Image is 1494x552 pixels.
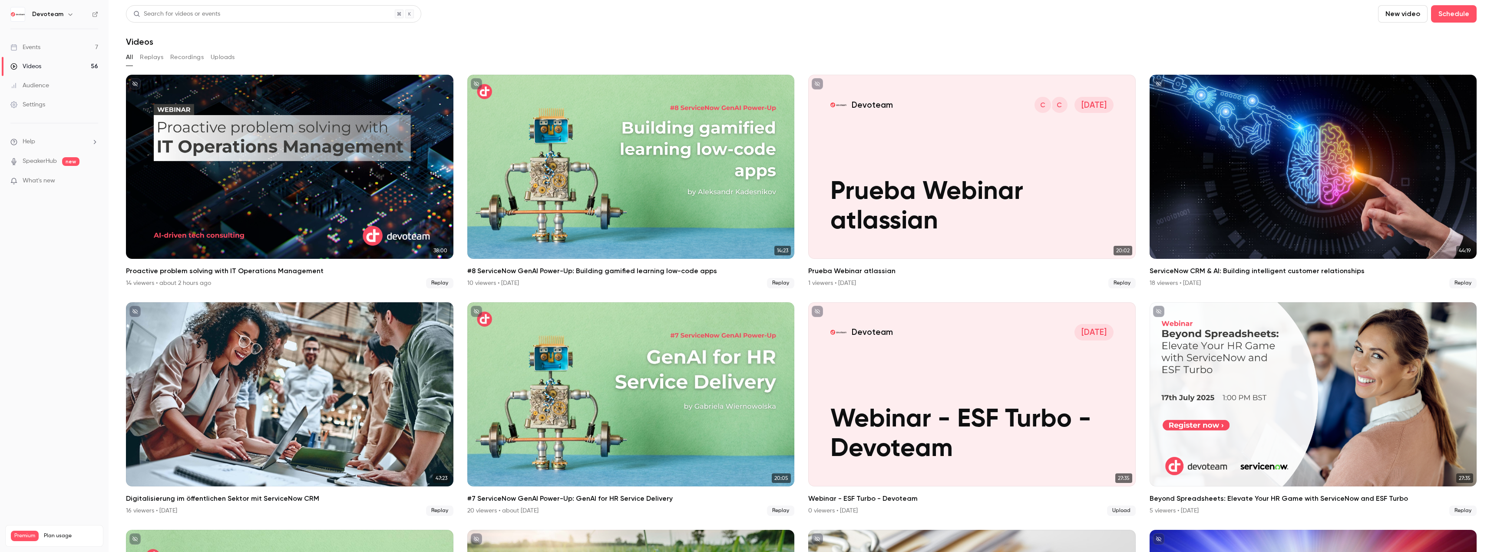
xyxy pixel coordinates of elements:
button: unpublished [471,306,482,317]
section: Videos [126,5,1477,547]
li: Digitalisierung im öffentlichen Sektor mit ServiceNow CRM [126,302,453,516]
a: 38:00Proactive problem solving with IT Operations Management14 viewers • about 2 hours agoReplay [126,75,453,288]
p: Prueba Webinar atlassian [830,178,1114,237]
span: 14:23 [774,246,791,255]
span: new [62,157,79,166]
span: Replay [767,506,794,516]
li: Beyond Spreadsheets: Elevate Your HR Game with ServiceNow and ESF Turbo [1150,302,1477,516]
li: help-dropdown-opener [10,137,98,146]
div: Search for videos or events [133,10,220,19]
button: unpublished [471,533,482,545]
li: Prueba Webinar atlassian [808,75,1136,288]
span: Replay [1108,278,1136,288]
a: 47:23Digitalisierung im öffentlichen Sektor mit ServiceNow CRM16 viewers • [DATE]Replay [126,302,453,516]
li: #8 ServiceNow GenAI Power-Up: Building gamified learning low-code apps [467,75,795,288]
button: unpublished [129,533,141,545]
a: 14:23#8 ServiceNow GenAI Power-Up: Building gamified learning low-code apps10 viewers • [DATE]Replay [467,75,795,288]
span: 27:35 [1115,473,1132,483]
a: 27:35Beyond Spreadsheets: Elevate Your HR Game with ServiceNow and ESF Turbo5 viewers • [DATE]Replay [1150,302,1477,516]
div: 20 viewers • about [DATE] [467,506,539,515]
p: Devoteam [852,99,893,111]
div: 5 viewers • [DATE] [1150,506,1199,515]
div: 0 viewers • [DATE] [808,506,858,515]
span: 27:35 [1456,473,1473,483]
button: New video [1378,5,1428,23]
span: 38:00 [431,246,450,255]
div: 14 viewers • about 2 hours ago [126,279,211,288]
span: [DATE] [1074,324,1114,340]
h2: #7 ServiceNow GenAI Power-Up: GenAI for HR Service Delivery [467,493,795,504]
button: unpublished [812,78,823,89]
h1: Videos [126,36,153,47]
button: unpublished [129,306,141,317]
div: Events [10,43,40,52]
img: Prueba Webinar atlassian [830,97,846,113]
h2: ServiceNow CRM & AI: Building intelligent customer relationships [1150,266,1477,276]
span: Replay [426,506,453,516]
img: Devoteam [11,7,25,21]
h2: #8 ServiceNow GenAI Power-Up: Building gamified learning low-code apps [467,266,795,276]
span: 20:02 [1114,246,1132,255]
button: unpublished [1153,533,1164,545]
a: SpeakerHub [23,157,57,166]
span: [DATE] [1074,97,1114,113]
button: Schedule [1431,5,1477,23]
div: 10 viewers • [DATE] [467,279,519,288]
p: Devoteam [852,327,893,338]
button: Replays [140,50,163,64]
div: Settings [10,100,45,109]
h2: Webinar - ESF Turbo - Devoteam [808,493,1136,504]
div: 16 viewers • [DATE] [126,506,177,515]
h2: Prueba Webinar atlassian [808,266,1136,276]
li: Proactive problem solving with IT Operations Management [126,75,453,288]
span: Help [23,137,35,146]
button: unpublished [812,533,823,545]
button: Recordings [170,50,204,64]
span: 44:19 [1456,246,1473,255]
div: 1 viewers • [DATE] [808,279,856,288]
span: Premium [11,531,39,541]
li: ServiceNow CRM & AI: Building intelligent customer relationships [1150,75,1477,288]
h2: Beyond Spreadsheets: Elevate Your HR Game with ServiceNow and ESF Turbo [1150,493,1477,504]
li: Webinar - ESF Turbo - Devoteam [808,302,1136,516]
span: What's new [23,176,55,185]
div: Audience [10,81,49,90]
span: Replay [1449,278,1477,288]
span: 20:05 [772,473,791,483]
a: Prueba Webinar atlassianDevoteamCC[DATE]Prueba Webinar atlassian20:02Prueba Webinar atlassian1 vi... [808,75,1136,288]
span: Replay [1449,506,1477,516]
p: Webinar - ESF Turbo - Devoteam [830,405,1114,464]
button: unpublished [1153,306,1164,317]
iframe: Noticeable Trigger [88,177,98,185]
div: C [1050,96,1069,114]
span: Upload [1107,506,1136,516]
img: Webinar - ESF Turbo - Devoteam [830,324,846,340]
h6: Devoteam [32,10,63,19]
button: Uploads [211,50,235,64]
button: unpublished [471,78,482,89]
button: unpublished [1153,78,1164,89]
span: Replay [767,278,794,288]
div: C [1033,96,1052,114]
span: Plan usage [44,532,98,539]
li: #7 ServiceNow GenAI Power-Up: GenAI for HR Service Delivery [467,302,795,516]
h2: Digitalisierung im öffentlichen Sektor mit ServiceNow CRM [126,493,453,504]
button: unpublished [812,306,823,317]
button: All [126,50,133,64]
button: unpublished [129,78,141,89]
a: Webinar - ESF Turbo - DevoteamDevoteam[DATE]Webinar - ESF Turbo - Devoteam27:35Webinar - ESF Turb... [808,302,1136,516]
a: 44:19ServiceNow CRM & AI: Building intelligent customer relationships18 viewers • [DATE]Replay [1150,75,1477,288]
span: 47:23 [433,473,450,483]
span: Replay [426,278,453,288]
div: Videos [10,62,41,71]
a: 20:05#7 ServiceNow GenAI Power-Up: GenAI for HR Service Delivery20 viewers • about [DATE]Replay [467,302,795,516]
div: 18 viewers • [DATE] [1150,279,1201,288]
h2: Proactive problem solving with IT Operations Management [126,266,453,276]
